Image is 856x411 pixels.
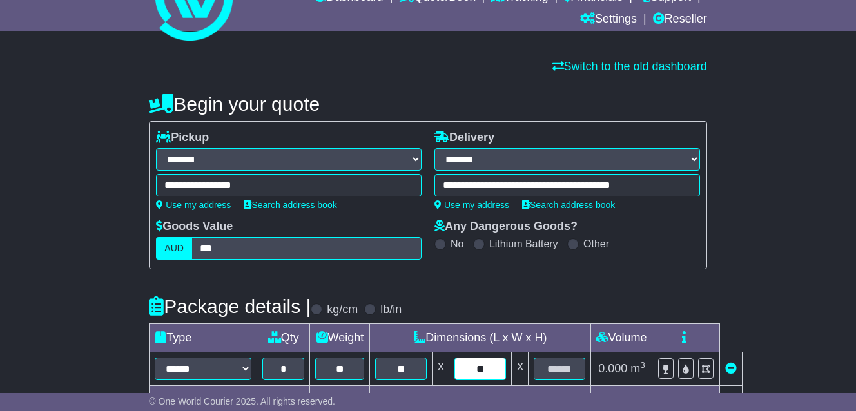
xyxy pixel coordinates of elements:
[433,352,449,386] td: x
[725,362,737,375] a: Remove this item
[583,238,609,250] label: Other
[640,360,645,370] sup: 3
[156,237,192,260] label: AUD
[156,200,231,210] a: Use my address
[257,324,310,352] td: Qty
[640,391,645,401] sup: 3
[580,9,637,31] a: Settings
[244,200,336,210] a: Search address book
[434,131,494,145] label: Delivery
[512,352,529,386] td: x
[149,296,311,317] h4: Package details |
[653,9,707,31] a: Reseller
[630,362,645,375] span: m
[489,238,558,250] label: Lithium Battery
[156,131,209,145] label: Pickup
[156,220,233,234] label: Goods Value
[327,303,358,317] label: kg/cm
[434,200,509,210] a: Use my address
[522,200,615,210] a: Search address book
[150,324,257,352] td: Type
[149,396,335,406] span: © One World Courier 2025. All rights reserved.
[310,324,370,352] td: Weight
[591,324,652,352] td: Volume
[149,93,706,115] h4: Begin your quote
[370,324,591,352] td: Dimensions (L x W x H)
[552,60,707,73] a: Switch to the old dashboard
[380,303,402,317] label: lb/in
[598,362,627,375] span: 0.000
[451,238,463,250] label: No
[434,220,578,234] label: Any Dangerous Goods?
